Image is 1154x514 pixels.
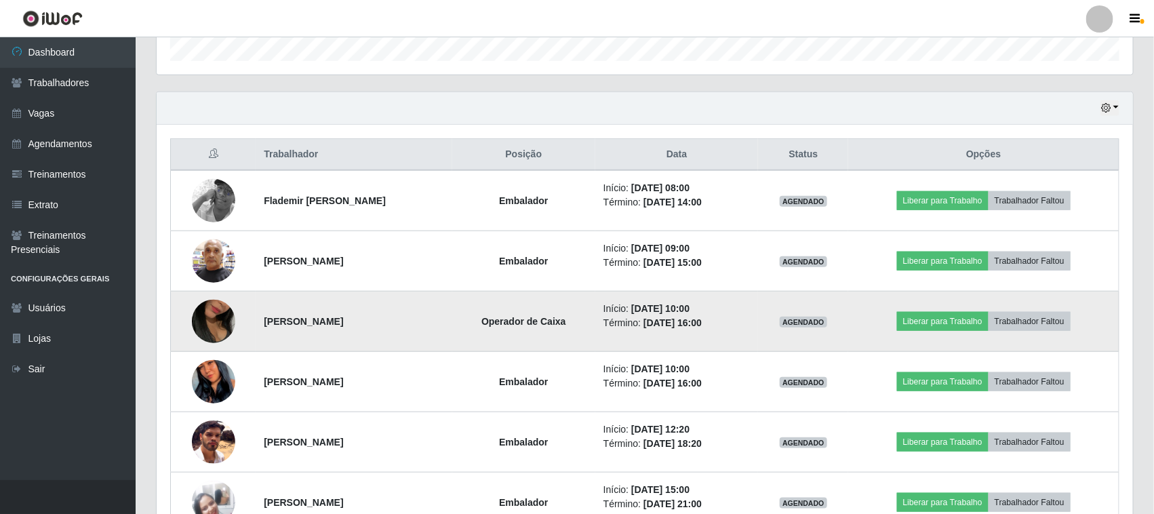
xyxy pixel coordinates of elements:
[897,191,989,210] button: Liberar para Trabalho
[780,317,827,328] span: AGENDADO
[989,433,1071,452] button: Trabalhador Faltou
[595,139,759,171] th: Data
[989,312,1071,331] button: Trabalhador Faltou
[603,376,751,391] li: Término:
[643,197,702,207] time: [DATE] 14:00
[780,256,827,267] span: AGENDADO
[989,372,1071,391] button: Trabalhador Faltou
[897,372,989,391] button: Liberar para Trabalho
[264,437,343,448] strong: [PERSON_NAME]
[897,433,989,452] button: Liberar para Trabalho
[192,162,235,239] img: 1677862473540.jpeg
[264,195,386,206] strong: Flademir [PERSON_NAME]
[780,498,827,509] span: AGENDADO
[481,316,566,327] strong: Operador de Caixa
[643,498,702,509] time: [DATE] 21:00
[631,424,690,435] time: [DATE] 12:20
[631,182,690,193] time: [DATE] 08:00
[264,376,343,387] strong: [PERSON_NAME]
[631,243,690,254] time: [DATE] 09:00
[603,256,751,270] li: Término:
[192,283,235,360] img: 1698238099994.jpeg
[256,139,452,171] th: Trabalhador
[989,191,1071,210] button: Trabalhador Faltou
[897,252,989,271] button: Liberar para Trabalho
[499,376,548,387] strong: Embalador
[264,497,343,508] strong: [PERSON_NAME]
[264,316,343,327] strong: [PERSON_NAME]
[192,335,235,429] img: 1720551562863.jpeg
[631,363,690,374] time: [DATE] 10:00
[643,317,702,328] time: [DATE] 16:00
[192,420,235,464] img: 1734717801679.jpeg
[780,437,827,448] span: AGENDADO
[603,195,751,210] li: Término:
[643,438,702,449] time: [DATE] 18:20
[603,302,751,316] li: Início:
[848,139,1119,171] th: Opções
[897,312,989,331] button: Liberar para Trabalho
[499,437,548,448] strong: Embalador
[897,493,989,512] button: Liberar para Trabalho
[603,437,751,451] li: Término:
[452,139,595,171] th: Posição
[643,257,702,268] time: [DATE] 15:00
[499,195,548,206] strong: Embalador
[499,256,548,266] strong: Embalador
[758,139,848,171] th: Status
[603,422,751,437] li: Início:
[192,222,235,300] img: 1736890785171.jpeg
[631,303,690,314] time: [DATE] 10:00
[603,181,751,195] li: Início:
[603,316,751,330] li: Término:
[603,497,751,511] li: Término:
[603,241,751,256] li: Início:
[22,10,83,27] img: CoreUI Logo
[643,378,702,389] time: [DATE] 16:00
[603,362,751,376] li: Início:
[631,484,690,495] time: [DATE] 15:00
[989,493,1071,512] button: Trabalhador Faltou
[780,196,827,207] span: AGENDADO
[264,256,343,266] strong: [PERSON_NAME]
[499,497,548,508] strong: Embalador
[989,252,1071,271] button: Trabalhador Faltou
[603,483,751,497] li: Início:
[780,377,827,388] span: AGENDADO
